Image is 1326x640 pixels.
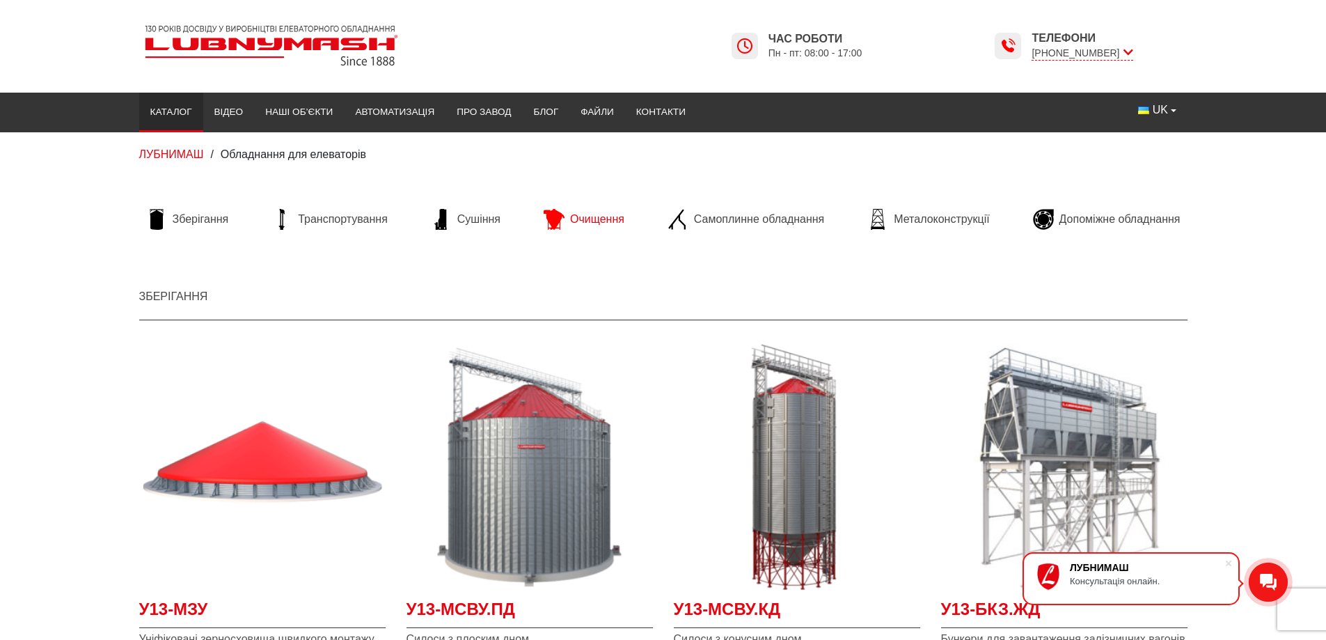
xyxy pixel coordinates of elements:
[625,97,697,127] a: Контакти
[522,97,569,127] a: Блог
[1032,31,1132,46] span: Телефони
[894,212,989,227] span: Металоконструкції
[457,212,500,227] span: Сушіння
[1153,102,1168,118] span: UK
[407,598,653,629] a: У13-МСВУ.ПД
[674,598,920,629] a: У13-МСВУ.КД
[344,97,445,127] a: Автоматизація
[221,148,366,160] span: Обладнання для елеваторів
[661,209,831,230] a: Самоплинне обладнання
[768,31,862,47] span: Час роботи
[210,148,213,160] span: /
[768,47,862,60] span: Пн - пт: 08:00 - 17:00
[1138,107,1149,114] img: Українська
[1059,212,1181,227] span: Допоміжне обладнання
[139,209,236,230] a: Зберігання
[1070,562,1224,573] div: ЛУБНИМАШ
[173,212,229,227] span: Зберігання
[1026,209,1187,230] a: Допоміжне обладнання
[139,97,203,127] a: Каталог
[254,97,344,127] a: Наші об’єкти
[139,19,404,72] img: Lubnymash
[1032,46,1132,61] span: [PHONE_NUMBER]
[1127,97,1187,123] button: UK
[569,97,625,127] a: Файли
[139,598,386,629] a: У13-МЗУ
[139,148,204,160] a: ЛУБНИМАШ
[570,212,624,227] span: Очищення
[424,209,507,230] a: Сушіння
[736,38,753,54] img: Lubnymash time icon
[941,344,1187,591] a: Детальніше У13-БКЗ.ЖД
[298,212,388,227] span: Транспортування
[265,209,395,230] a: Транспортування
[674,344,920,591] a: Детальніше У13-МСВУ.КД
[203,97,255,127] a: Відео
[941,598,1187,629] a: У13-БКЗ.ЖД
[1070,576,1224,586] div: Консультація онлайн.
[139,344,386,591] a: Детальніше У13-МЗУ
[537,209,631,230] a: Очищення
[139,290,208,302] a: Зберігання
[694,212,824,227] span: Самоплинне обладнання
[860,209,996,230] a: Металоконструкції
[445,97,522,127] a: Про завод
[1000,38,1016,54] img: Lubnymash time icon
[407,344,653,591] a: Детальніше У13-МСВУ.ПД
